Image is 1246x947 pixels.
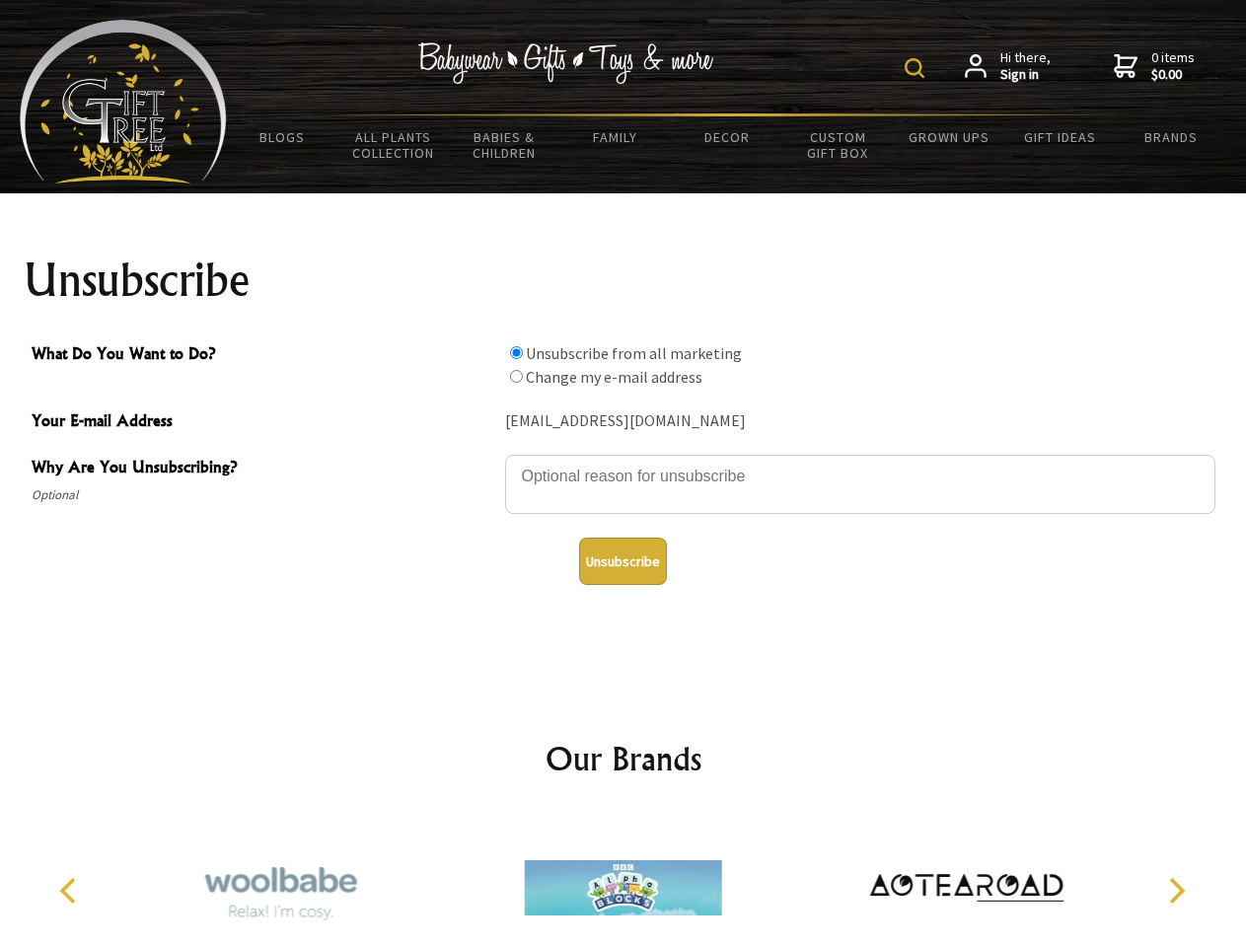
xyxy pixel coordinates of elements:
h2: Our Brands [39,735,1208,782]
span: What Do You Want to Do? [32,341,495,370]
a: Decor [671,116,782,158]
span: Why Are You Unsubscribing? [32,455,495,483]
a: Gift Ideas [1004,116,1116,158]
div: [EMAIL_ADDRESS][DOMAIN_NAME] [505,406,1215,437]
button: Previous [49,869,93,912]
label: Unsubscribe from all marketing [526,343,742,363]
span: 0 items [1151,48,1195,84]
span: Optional [32,483,495,507]
img: Babywear - Gifts - Toys & more [418,42,714,84]
input: What Do You Want to Do? [510,370,523,383]
textarea: Why Are You Unsubscribing? [505,455,1215,514]
a: Brands [1116,116,1227,158]
strong: Sign in [1000,66,1051,84]
strong: $0.00 [1151,66,1195,84]
a: 0 items$0.00 [1114,49,1195,84]
a: Grown Ups [893,116,1004,158]
input: What Do You Want to Do? [510,346,523,359]
img: Babyware - Gifts - Toys and more... [20,20,227,183]
a: BLOGS [227,116,338,158]
a: Babies & Children [449,116,560,174]
label: Change my e-mail address [526,367,702,387]
img: product search [905,58,924,78]
h1: Unsubscribe [24,256,1223,304]
button: Next [1154,869,1198,912]
a: All Plants Collection [338,116,450,174]
span: Hi there, [1000,49,1051,84]
a: Hi there,Sign in [965,49,1051,84]
span: Your E-mail Address [32,408,495,437]
a: Custom Gift Box [782,116,894,174]
a: Family [560,116,672,158]
button: Unsubscribe [579,538,667,585]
